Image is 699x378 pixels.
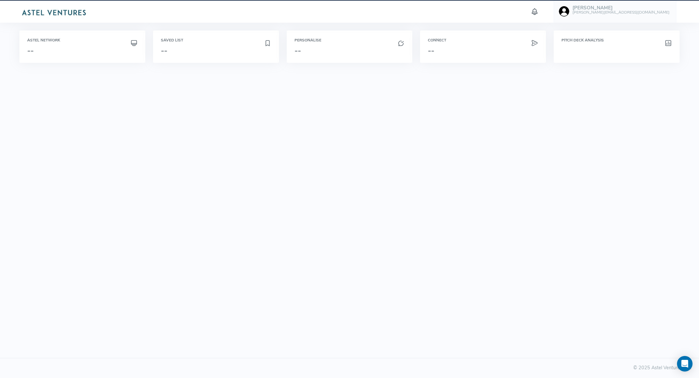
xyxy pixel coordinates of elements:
h3: -- [428,46,538,55]
span: -- [27,45,34,56]
h6: Connect [428,38,538,42]
h6: Personalise [294,38,405,42]
h5: [PERSON_NAME] [572,5,670,11]
div: Open Intercom Messenger [677,356,693,372]
h6: Saved List [161,38,271,42]
h6: [PERSON_NAME][EMAIL_ADDRESS][DOMAIN_NAME] [572,10,670,15]
img: user-image [559,6,569,17]
h6: Astel Network [27,38,138,42]
h3: -- [294,46,405,55]
h6: Pitch Deck Analysis [561,38,672,42]
span: -- [161,45,167,56]
div: © 2025 Astel Ventures Ltd. [8,364,691,372]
